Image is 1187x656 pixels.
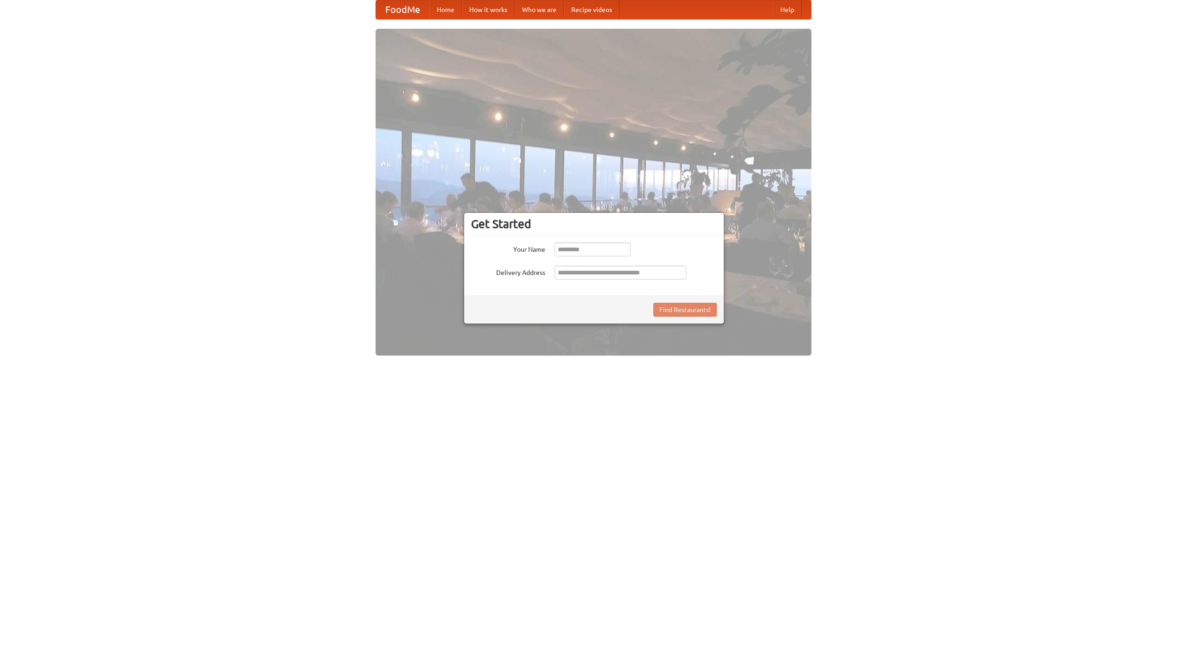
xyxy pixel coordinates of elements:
h3: Get Started [471,217,717,231]
a: Who we are [515,0,564,19]
button: Find Restaurants! [653,303,717,317]
label: Delivery Address [471,266,545,277]
a: FoodMe [376,0,429,19]
a: Recipe videos [564,0,619,19]
a: How it works [462,0,515,19]
a: Home [429,0,462,19]
label: Your Name [471,242,545,254]
a: Help [773,0,802,19]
